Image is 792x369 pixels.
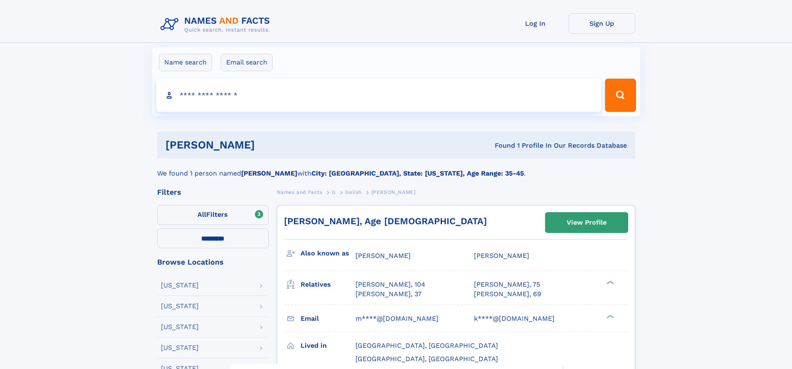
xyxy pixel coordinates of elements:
[355,342,498,349] span: [GEOGRAPHIC_DATA], [GEOGRAPHIC_DATA]
[157,205,269,225] label: Filters
[161,324,199,330] div: [US_STATE]
[567,213,607,232] div: View Profile
[355,355,498,363] span: [GEOGRAPHIC_DATA], [GEOGRAPHIC_DATA]
[301,246,355,260] h3: Also known as
[157,258,269,266] div: Browse Locations
[332,189,336,195] span: G
[474,280,540,289] a: [PERSON_NAME], 75
[474,290,541,299] a: [PERSON_NAME], 69
[332,187,336,197] a: G
[502,13,569,34] a: Log In
[277,187,323,197] a: Names and Facts
[284,216,487,226] a: [PERSON_NAME], Age [DEMOGRAPHIC_DATA]
[604,314,614,319] div: ❯
[165,140,375,150] h1: [PERSON_NAME]
[375,141,627,150] div: Found 1 Profile In Our Records Database
[221,54,273,71] label: Email search
[569,13,635,34] a: Sign Up
[301,339,355,353] h3: Lived in
[545,213,628,233] a: View Profile
[311,169,524,177] b: City: [GEOGRAPHIC_DATA], State: [US_STATE], Age Range: 35-45
[157,188,269,196] div: Filters
[345,187,362,197] a: Gelish
[161,282,199,289] div: [US_STATE]
[345,189,362,195] span: Gelish
[241,169,297,177] b: [PERSON_NAME]
[159,54,212,71] label: Name search
[157,158,635,178] div: We found 1 person named with .
[157,13,277,36] img: Logo Names and Facts
[161,303,199,310] div: [US_STATE]
[355,252,411,260] span: [PERSON_NAME]
[371,189,416,195] span: [PERSON_NAME]
[605,79,636,112] button: Search Button
[355,290,422,299] a: [PERSON_NAME], 37
[355,280,425,289] a: [PERSON_NAME], 104
[156,79,602,112] input: search input
[197,211,206,218] span: All
[161,344,199,351] div: [US_STATE]
[474,252,529,260] span: [PERSON_NAME]
[301,277,355,292] h3: Relatives
[301,312,355,326] h3: Email
[604,280,614,285] div: ❯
